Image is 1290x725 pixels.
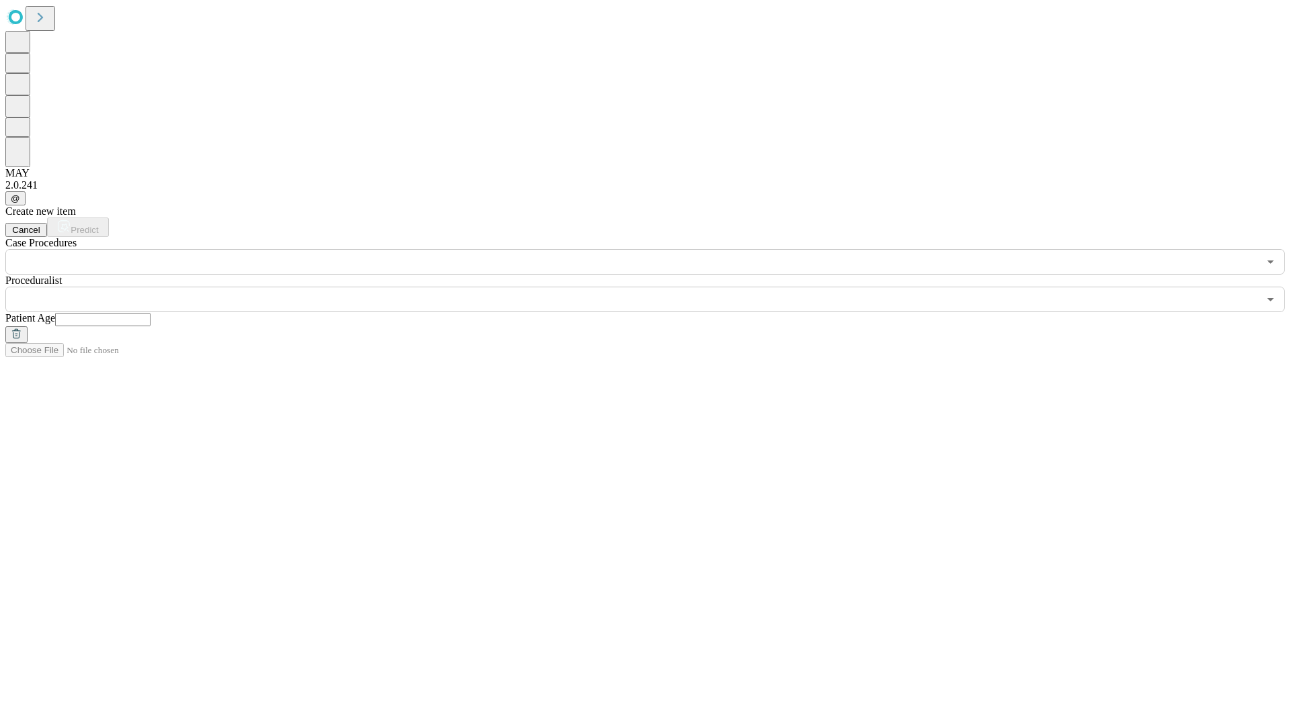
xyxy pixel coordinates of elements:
[1261,290,1280,309] button: Open
[12,225,40,235] span: Cancel
[5,237,77,248] span: Scheduled Procedure
[1261,252,1280,271] button: Open
[5,275,62,286] span: Proceduralist
[11,193,20,203] span: @
[5,312,55,324] span: Patient Age
[5,179,1285,191] div: 2.0.241
[5,191,26,205] button: @
[71,225,98,235] span: Predict
[5,223,47,237] button: Cancel
[47,217,109,237] button: Predict
[5,167,1285,179] div: MAY
[5,205,76,217] span: Create new item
